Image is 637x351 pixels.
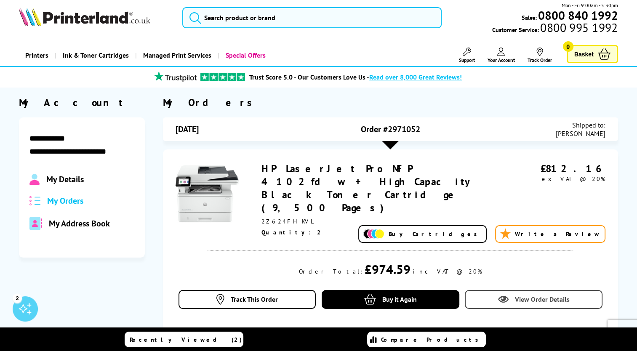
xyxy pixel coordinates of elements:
[459,57,475,63] span: Support
[176,124,199,135] span: [DATE]
[49,218,110,229] span: My Address Book
[514,295,569,303] span: View Order Details
[249,73,462,81] a: Trust Score 5.0 - Our Customers Love Us -Read over 8,000 Great Reviews!
[563,41,573,52] span: 0
[363,229,384,239] img: Add Cartridges
[13,293,22,303] div: 2
[367,332,486,347] a: Compare Products
[125,332,243,347] a: Recently Viewed (2)
[29,196,40,206] img: all-order.svg
[63,45,129,66] span: Ink & Toner Cartridges
[365,261,410,277] div: £974.59
[130,336,242,343] span: Recently Viewed (2)
[361,124,420,135] span: Order #2971052
[47,195,83,206] span: My Orders
[200,73,245,81] img: trustpilot rating
[528,48,552,63] a: Track Order
[19,45,55,66] a: Printers
[515,230,600,238] span: Write a Review
[502,162,605,175] div: £812.16
[492,24,618,34] span: Customer Service:
[261,218,502,225] div: 2Z624FHKVL
[381,336,483,343] span: Compare Products
[19,8,150,26] img: Printerland Logo
[29,217,42,230] img: address-book-duotone-solid.svg
[369,73,462,81] span: Read over 8,000 Great Reviews!
[389,230,482,238] span: Buy Cartridges
[556,129,605,138] span: [PERSON_NAME]
[502,175,605,183] div: ex VAT @ 20%
[459,48,475,63] a: Support
[413,268,482,275] div: inc VAT @ 20%
[465,290,602,309] a: View Order Details
[358,225,487,243] a: Buy Cartridges
[179,290,316,309] a: Track This Order
[382,295,417,303] span: Buy it Again
[562,1,618,9] span: Mon - Fri 9:00am - 5:30pm
[55,45,135,66] a: Ink & Toner Cartridges
[538,8,618,23] b: 0800 840 1992
[182,7,442,28] input: Search product or brand
[19,8,172,28] a: Printerland Logo
[261,229,322,236] span: Quantity: 2
[556,121,605,129] span: Shipped to:
[567,45,618,63] a: Basket 0
[299,268,362,275] div: Order Total:
[322,290,459,309] a: Buy it Again
[488,57,515,63] span: Your Account
[261,162,475,214] a: HP LaserJet Pro MFP 4102fdw + High Capacity Black Toner Cartridge (9,500 Pages)
[163,96,618,109] div: My Orders
[522,13,537,21] span: Sales:
[150,71,200,82] img: trustpilot rating
[19,96,145,109] div: My Account
[537,11,618,19] a: 0800 840 1992
[29,174,39,185] img: Profile.svg
[176,162,239,225] img: HP LaserJet Pro MFP 4102fdw + High Capacity Black Toner Cartridge (9,500 Pages)
[46,174,84,185] span: My Details
[539,24,618,32] span: 0800 995 1992
[218,45,272,66] a: Special Offers
[488,48,515,63] a: Your Account
[574,48,594,60] span: Basket
[135,45,218,66] a: Managed Print Services
[495,225,605,243] a: Write a Review
[231,295,278,303] span: Track This Order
